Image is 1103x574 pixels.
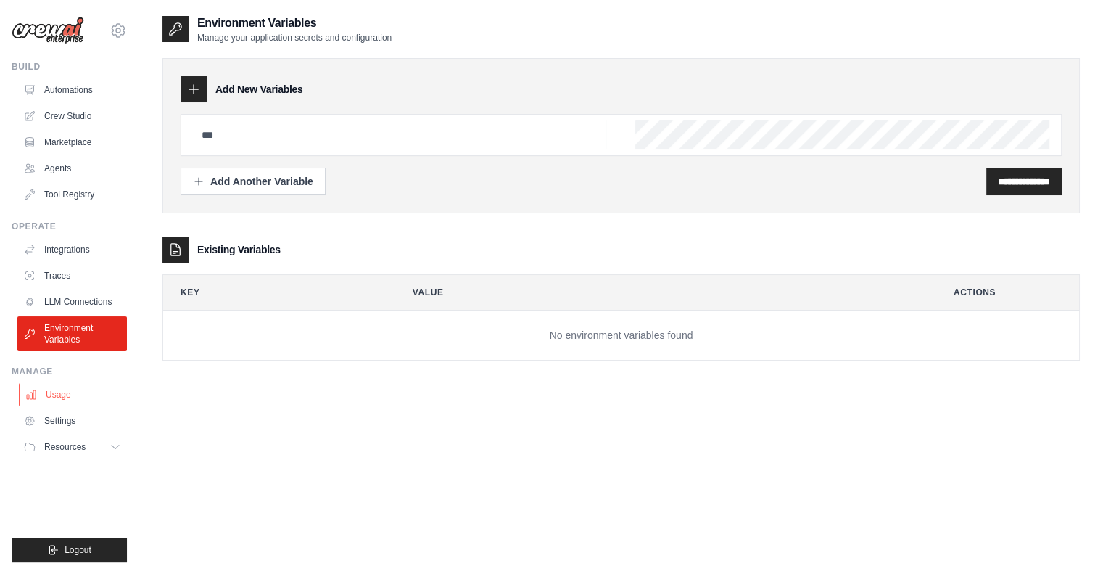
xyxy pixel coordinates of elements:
th: Key [163,275,384,310]
a: LLM Connections [17,290,127,313]
button: Add Another Variable [181,168,326,195]
a: Crew Studio [17,104,127,128]
a: Settings [17,409,127,432]
p: Manage your application secrets and configuration [197,32,392,44]
a: Usage [19,383,128,406]
a: Integrations [17,238,127,261]
div: Manage [12,366,127,377]
button: Logout [12,538,127,562]
button: Resources [17,435,127,459]
div: Add Another Variable [193,174,313,189]
a: Automations [17,78,127,102]
h3: Add New Variables [215,82,303,97]
th: Value [395,275,925,310]
a: Traces [17,264,127,287]
a: Environment Variables [17,316,127,351]
th: Actions [936,275,1079,310]
div: Build [12,61,127,73]
a: Tool Registry [17,183,127,206]
span: Resources [44,441,86,453]
td: No environment variables found [163,311,1079,361]
div: Operate [12,221,127,232]
a: Marketplace [17,131,127,154]
a: Agents [17,157,127,180]
h2: Environment Variables [197,15,392,32]
span: Logout [65,544,91,556]
img: Logo [12,17,84,44]
h3: Existing Variables [197,242,281,257]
